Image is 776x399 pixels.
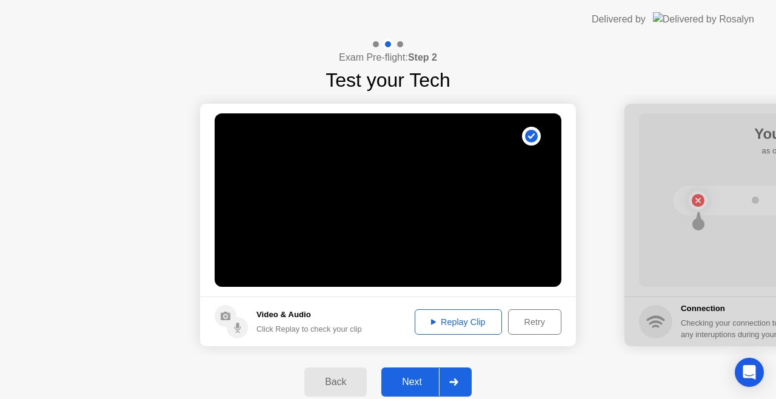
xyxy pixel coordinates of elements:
div: Back [308,377,363,387]
b: Step 2 [408,52,437,62]
div: Click Replay to check your clip [256,323,362,335]
button: Replay Clip [415,309,502,335]
h5: Video & Audio [256,309,362,321]
button: Next [381,367,472,397]
div: Replay Clip [419,317,498,327]
h4: Exam Pre-flight: [339,50,437,65]
img: Delivered by Rosalyn [653,12,754,26]
div: Retry [512,317,557,327]
button: Retry [508,309,561,335]
button: Back [304,367,367,397]
div: Open Intercom Messenger [735,358,764,387]
div: Delivered by [592,12,646,27]
div: Next [385,377,439,387]
h1: Test your Tech [326,65,450,95]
